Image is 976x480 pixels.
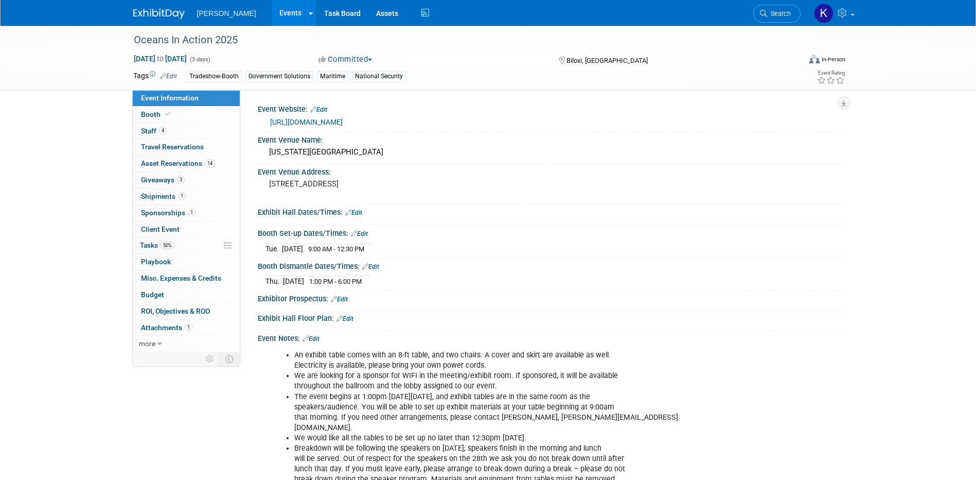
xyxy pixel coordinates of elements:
td: Tags [133,71,177,82]
a: Edit [362,263,379,270]
button: Committed [315,54,376,65]
div: Event Venue Address: [258,164,843,177]
div: Event Rating [817,71,845,76]
span: Playbook [141,258,171,266]
div: Maritime [317,71,348,82]
span: Budget [141,290,164,299]
img: ExhibitDay [133,9,185,19]
div: Oceans In Action 2025 [130,31,785,49]
td: [DATE] [282,243,303,254]
li: An exhibit table comes with an 8-ft table, and two chairs. A cover and skirt are available as wel... [294,350,724,371]
div: Event Format [740,54,846,69]
td: Thu. [265,276,283,287]
span: ROI, Objectives & ROO [141,307,210,315]
div: Booth Set-up Dates/Times: [258,226,843,239]
a: Edit [336,315,353,322]
img: Kim Hansen [814,4,833,23]
div: [US_STATE][GEOGRAPHIC_DATA] [265,144,836,160]
span: Staff [141,127,167,135]
a: Edit [331,296,348,303]
span: Asset Reservations [141,159,215,167]
i: Booth reservation complete [165,111,170,117]
a: Staff4 [133,123,240,139]
span: more [139,339,155,348]
span: Search [767,10,791,18]
a: Booth [133,107,240,123]
span: [PERSON_NAME] [197,9,256,18]
a: Travel Reservations [133,139,240,155]
span: 1:00 PM - 6:00 PM [309,278,362,285]
div: Booth Dismantle Dates/Times: [258,259,843,272]
span: Giveaways [141,176,185,184]
a: Sponsorships1 [133,205,240,221]
div: Government Solutions [245,71,313,82]
span: Attachments [141,323,192,332]
td: Tue. [265,243,282,254]
a: Edit [310,106,327,113]
span: 4 [159,127,167,134]
a: [URL][DOMAIN_NAME] [270,118,343,126]
a: Edit [303,335,320,342]
span: 14 [205,160,215,167]
span: 1 [178,192,186,200]
a: Edit [351,230,368,237]
a: Client Event [133,221,240,237]
span: Sponsorships [141,209,196,217]
span: Booth [141,110,172,118]
span: 50% [161,242,174,249]
span: 9:00 AM - 12:30 PM [308,245,364,253]
div: Exhibit Hall Floor Plan: [258,311,843,324]
span: Event Information [141,94,199,102]
span: [DATE] [DATE] [133,54,187,63]
span: Client Event [141,225,180,233]
a: Tasks50% [133,237,240,253]
td: Toggle Event Tabs [219,352,240,366]
a: ROI, Objectives & ROO [133,303,240,319]
pre: [STREET_ADDRESS] [269,179,490,188]
a: Search [753,5,801,23]
a: Misc. Expenses & Credits [133,270,240,286]
span: Biloxi, [GEOGRAPHIC_DATA] [566,57,648,64]
span: to [155,55,165,63]
div: Exhibitor Prospectus: [258,291,843,304]
a: Attachments1 [133,320,240,336]
span: Travel Reservations [141,143,204,151]
div: Exhibit Hall Dates/Times: [258,204,843,218]
div: In-Person [821,56,845,63]
span: (3 days) [189,56,210,63]
div: National Security [352,71,406,82]
a: more [133,336,240,352]
span: 3 [177,176,185,183]
span: Shipments [141,192,186,200]
span: 1 [188,209,196,216]
li: The event begins at 1:00pm [DATE][DATE], and exhibit tables are in the same room as the speakers/... [294,392,724,433]
img: Format-Inperson.png [809,55,820,63]
li: We are looking for a sponsor for WIFI in the meeting/exhibit room. If sponsored, it will be avail... [294,371,724,391]
a: Edit [345,209,362,216]
span: Tasks [140,241,174,249]
td: [DATE] [283,276,304,287]
span: Misc. Expenses & Credits [141,274,221,282]
a: Event Information [133,90,240,106]
a: Giveaways3 [133,172,240,188]
li: We would like all the tables to be set up no later than 12:30pm [DATE]. [294,433,724,443]
div: Event Website: [258,101,843,115]
div: Event Notes: [258,331,843,344]
a: Shipments1 [133,188,240,204]
td: Personalize Event Tab Strip [201,352,219,366]
span: 1 [185,323,192,331]
a: Playbook [133,254,240,270]
a: Asset Reservations14 [133,156,240,172]
a: Budget [133,287,240,303]
div: Event Venue Name: [258,132,843,145]
a: Edit [160,73,177,80]
div: Tradeshow-Booth [186,71,242,82]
